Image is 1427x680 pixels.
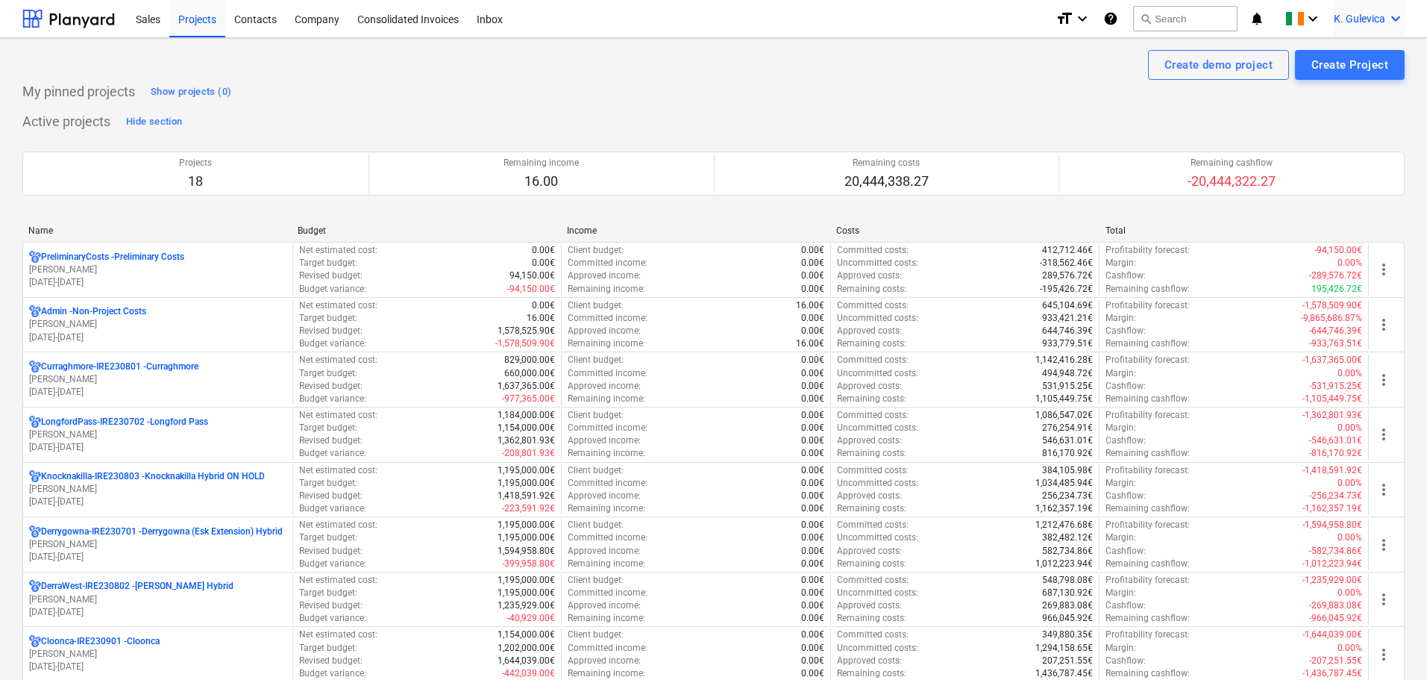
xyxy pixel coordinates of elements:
[498,531,555,544] p: 1,195,000.00€
[299,325,363,337] p: Revised budget :
[29,416,41,428] div: Project has multi currencies enabled
[801,325,824,337] p: 0.00€
[1302,354,1362,366] p: -1,637,365.00€
[527,312,555,325] p: 16.00€
[1387,10,1405,28] i: keyboard_arrow_down
[41,251,184,263] p: PreliminaryCosts - Preliminary Costs
[568,283,645,296] p: Remaining income :
[801,393,824,405] p: 0.00€
[568,519,624,531] p: Client budget :
[29,470,286,508] div: Knocknakilla-IRE230803 -Knocknakilla Hybrid ON HOLD[PERSON_NAME][DATE]-[DATE]
[299,257,357,269] p: Target budget :
[568,434,641,447] p: Approved income :
[299,312,357,325] p: Target budget :
[1042,367,1093,380] p: 494,948.72€
[1105,337,1190,350] p: Remaining cashflow :
[502,502,555,515] p: -223,591.92€
[1309,269,1362,282] p: -289,576.72€
[1140,13,1152,25] span: search
[29,635,41,648] div: Project has multi currencies enabled
[1042,299,1093,312] p: 645,104.69€
[568,269,641,282] p: Approved income :
[41,361,198,373] p: Curraghmore-IRE230801 - Curraghmore
[299,269,363,282] p: Revised budget :
[29,606,286,619] p: [DATE] - [DATE]
[22,113,110,131] p: Active projects
[568,558,645,570] p: Remaining income :
[1375,425,1393,443] span: more_vert
[801,545,824,558] p: 0.00€
[1105,354,1190,366] p: Profitability forecast :
[1042,244,1093,257] p: 412,712.46€
[299,367,357,380] p: Target budget :
[29,525,286,564] div: Derrygowna-IRE230701 -Derrygowna (Esk Extension) Hybrid[PERSON_NAME][DATE]-[DATE]
[1302,409,1362,422] p: -1,362,801.93€
[504,157,579,169] p: Remaining income
[1334,13,1385,25] span: K. Gulevica
[498,477,555,490] p: 1,195,000.00€
[837,393,906,405] p: Remaining costs :
[1042,312,1093,325] p: 933,421.21€
[299,477,357,490] p: Target budget :
[1105,447,1190,460] p: Remaining cashflow :
[1337,587,1362,599] p: 0.00%
[151,84,231,101] div: Show projects (0)
[509,269,555,282] p: 94,150.00€
[1352,608,1427,680] iframe: Chat Widget
[29,593,286,606] p: [PERSON_NAME]
[1304,10,1322,28] i: keyboard_arrow_down
[801,312,824,325] p: 0.00€
[179,172,212,190] p: 18
[1375,316,1393,334] span: more_vert
[1337,477,1362,490] p: 0.00%
[801,502,824,515] p: 0.00€
[837,558,906,570] p: Remaining costs :
[568,477,647,490] p: Committed income :
[29,276,286,289] p: [DATE] - [DATE]
[1302,502,1362,515] p: -1,162,357.19€
[1309,325,1362,337] p: -644,746.39€
[29,373,286,386] p: [PERSON_NAME]
[1375,481,1393,499] span: more_vert
[568,422,647,434] p: Committed income :
[1105,545,1146,558] p: Cashflow :
[299,545,363,558] p: Revised budget :
[1311,55,1388,75] div: Create Project
[837,244,909,257] p: Committed costs :
[41,305,146,318] p: Admin - Non-Project Costs
[1311,283,1362,296] p: 195,426.72€
[1035,393,1093,405] p: 1,105,449.75€
[844,172,929,190] p: 20,444,338.27
[1314,244,1362,257] p: -94,150.00€
[837,599,902,612] p: Approved costs :
[1302,558,1362,570] p: -1,012,223.94€
[1042,447,1093,460] p: 816,170.92€
[29,496,286,508] p: [DATE] - [DATE]
[568,354,624,366] p: Client budget :
[502,393,555,405] p: -977,365.00€
[22,83,135,101] p: My pinned projects
[1309,490,1362,502] p: -256,234.73€
[29,361,286,399] div: Curraghmore-IRE230801 -Curraghmore[PERSON_NAME][DATE]-[DATE]
[29,416,286,454] div: LongfordPass-IRE230702 -Longford Pass[PERSON_NAME][DATE]-[DATE]
[1073,10,1091,28] i: keyboard_arrow_down
[29,580,41,593] div: Project has multi currencies enabled
[801,380,824,393] p: 0.00€
[495,337,555,350] p: -1,578,509.90€
[1375,590,1393,608] span: more_vert
[568,393,645,405] p: Remaining income :
[29,263,286,276] p: [PERSON_NAME]
[837,587,918,599] p: Uncommitted costs :
[801,244,824,257] p: 0.00€
[29,483,286,496] p: [PERSON_NAME]
[502,447,555,460] p: -208,801.93€
[29,318,286,331] p: [PERSON_NAME]
[179,157,212,169] p: Projects
[1337,422,1362,434] p: 0.00%
[568,587,647,599] p: Committed income :
[837,299,909,312] p: Committed costs :
[837,257,918,269] p: Uncommitted costs :
[1105,490,1146,502] p: Cashflow :
[1105,269,1146,282] p: Cashflow :
[801,409,824,422] p: 0.00€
